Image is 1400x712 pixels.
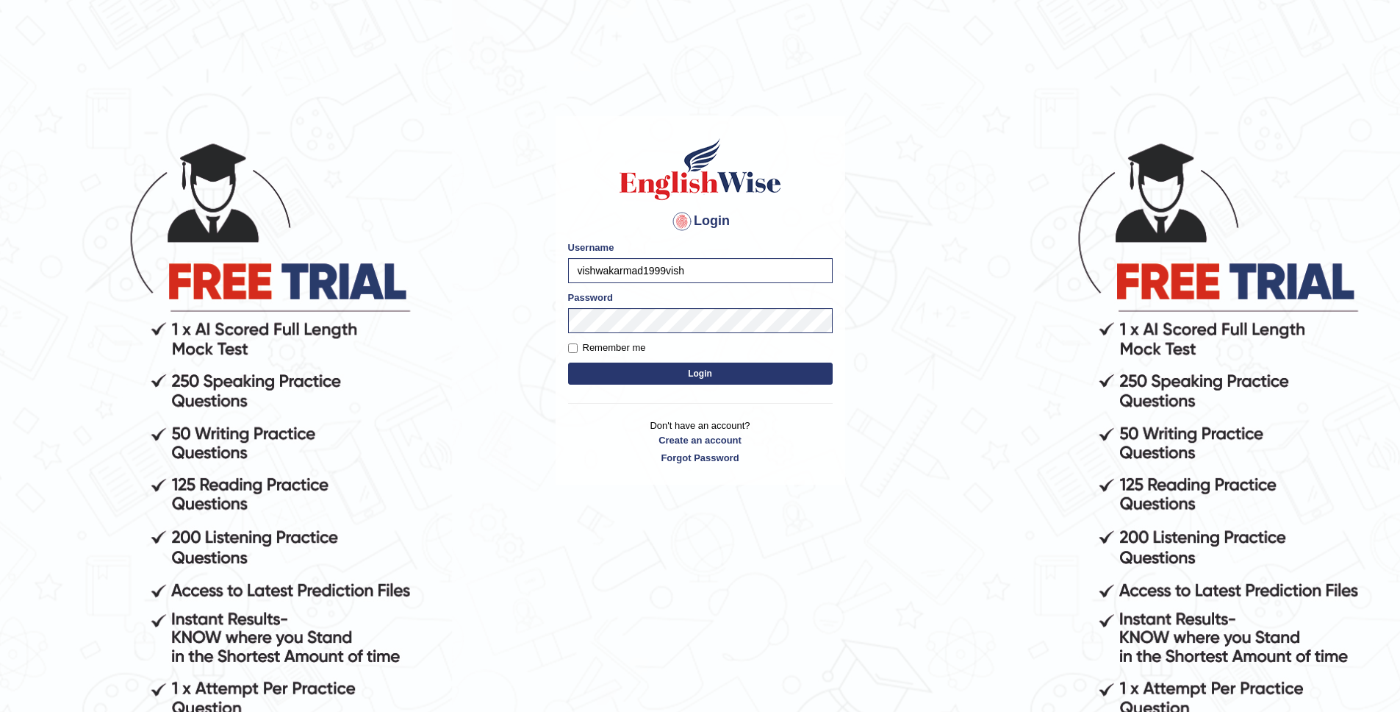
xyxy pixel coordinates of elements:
[568,419,833,464] p: Don't have an account?
[568,210,833,233] h4: Login
[568,241,614,254] label: Username
[568,291,613,305] label: Password
[568,343,578,353] input: Remember me
[617,136,784,202] img: Logo of English Wise sign in for intelligent practice with AI
[568,433,833,447] a: Create an account
[568,363,833,385] button: Login
[568,341,646,355] label: Remember me
[568,451,833,465] a: Forgot Password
